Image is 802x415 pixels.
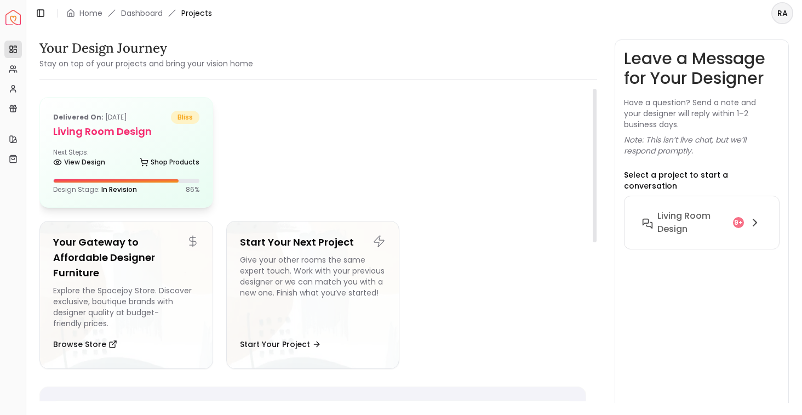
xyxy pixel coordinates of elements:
[181,8,212,19] span: Projects
[53,148,199,170] div: Next Steps:
[79,8,102,19] a: Home
[633,205,770,240] button: Living Room design9+
[53,111,127,124] p: [DATE]
[186,185,199,194] p: 86 %
[39,39,253,57] h3: Your Design Journey
[624,49,780,88] h3: Leave a Message for Your Designer
[771,2,793,24] button: RA
[733,217,744,228] div: 9+
[53,185,137,194] p: Design Stage:
[39,221,213,369] a: Your Gateway to Affordable Designer FurnitureExplore the Spacejoy Store. Discover exclusive, bout...
[624,134,780,156] p: Note: This isn’t live chat, but we’ll respond promptly.
[53,155,105,170] a: View Design
[53,285,199,329] div: Explore the Spacejoy Store. Discover exclusive, boutique brands with designer quality at budget-f...
[5,10,21,25] img: Spacejoy Logo
[121,8,163,19] a: Dashboard
[140,155,199,170] a: Shop Products
[53,333,117,355] button: Browse Store
[101,185,137,194] span: In Revision
[53,124,199,139] h5: Living Room design
[624,169,780,191] p: Select a project to start a conversation
[657,209,729,236] h6: Living Room design
[624,97,780,130] p: Have a question? Send a note and your designer will reply within 1–2 business days.
[53,112,104,122] b: Delivered on:
[5,10,21,25] a: Spacejoy
[66,8,212,19] nav: breadcrumb
[240,333,321,355] button: Start Your Project
[772,3,792,23] span: RA
[39,58,253,69] small: Stay on top of your projects and bring your vision home
[171,111,199,124] span: bliss
[226,221,400,369] a: Start Your Next ProjectGive your other rooms the same expert touch. Work with your previous desig...
[240,235,386,250] h5: Start Your Next Project
[53,235,199,281] h5: Your Gateway to Affordable Designer Furniture
[240,254,386,329] div: Give your other rooms the same expert touch. Work with your previous designer or we can match you...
